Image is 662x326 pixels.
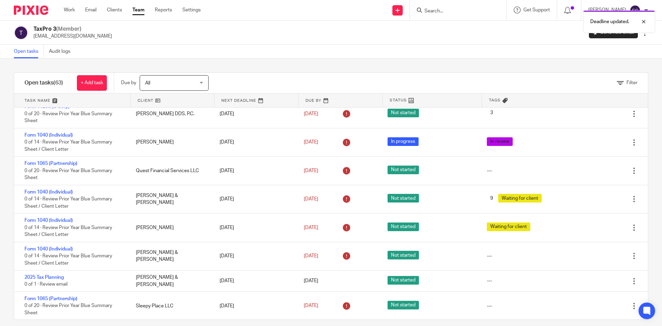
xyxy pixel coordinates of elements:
span: Filter [626,80,638,85]
p: Due by [121,79,136,86]
a: Team [132,7,144,13]
a: + Add task [77,75,107,91]
a: Clients [107,7,122,13]
span: [DATE] [304,304,318,308]
div: [DATE] [213,299,297,313]
img: svg%3E [630,5,641,16]
span: Not started [388,194,419,202]
div: Quest Financial Services LLC [129,164,213,178]
div: --- [487,277,492,284]
span: 9 [487,194,496,202]
a: Form 1040 (Individual) [24,218,73,223]
span: 0 of 14 · Review Prior Year Blue Summary Sheet / Client Letter [24,140,112,152]
h2: TaxPro 3 [33,26,112,33]
span: Waiting for client [498,194,542,202]
div: [PERSON_NAME] & [PERSON_NAME] [129,189,213,210]
div: [PERSON_NAME] DDS, P.C. [129,107,213,121]
span: [DATE] [304,225,318,230]
span: [DATE] [304,197,318,201]
span: 0 of 20 · Review Prior Year Blue Summary Sheet [24,111,112,124]
a: Settings [182,7,201,13]
span: In review [487,137,513,146]
img: Pixie [14,6,48,15]
p: Deadline updated. [590,18,629,25]
a: Form 1040 (Individual) [24,247,73,251]
p: [EMAIL_ADDRESS][DOMAIN_NAME] [33,33,112,40]
div: [DATE] [213,274,297,288]
span: [DATE] [304,111,318,116]
span: [DATE] [304,254,318,258]
div: --- [487,167,492,174]
span: 0 of 1 · Review email [24,282,68,287]
span: Not started [388,276,419,285]
div: [DATE] [213,107,297,121]
a: Form 1065 (Partnership) [24,296,77,301]
span: Tags [489,97,501,103]
h1: Open tasks [24,79,63,87]
span: All [145,81,150,86]
div: [DATE] [213,249,297,263]
a: Audit logs [49,45,76,58]
span: [DATE] [304,279,318,284]
div: --- [487,253,492,259]
a: Reports [155,7,172,13]
div: [PERSON_NAME] [129,221,213,235]
a: Form 1065 (Partnership) [24,161,77,166]
div: [PERSON_NAME] & [PERSON_NAME] [129,270,213,292]
div: [PERSON_NAME] & [PERSON_NAME] [129,246,213,267]
span: Not started [388,109,419,117]
div: [PERSON_NAME] [129,135,213,149]
div: [DATE] [213,221,297,235]
span: Not started [388,301,419,309]
div: [DATE] [213,192,297,206]
a: Open tasks [14,45,44,58]
span: Not started [388,251,419,259]
a: Form 1040 (Individual) [24,190,73,195]
span: Waiting for client [487,223,530,231]
div: --- [487,303,492,309]
a: 2025 Tax Planning [24,275,64,280]
span: 0 of 14 · Review Prior Year Blue Summary Sheet / Client Letter [24,225,112,237]
a: Form 1040 (Individual) [24,133,73,138]
span: 0 of 14 · Review Prior Year Blue Summary Sheet / Client Letter [24,197,112,209]
span: Status [390,97,407,103]
span: 3 [487,109,496,117]
span: 0 of 14 · Review Prior Year Blue Summary Sheet / Client Letter [24,254,112,266]
div: Sleepy Place LLC [129,299,213,313]
span: Not started [388,223,419,231]
span: [DATE] [304,168,318,173]
span: (Member) [56,26,81,32]
img: svg%3E [14,26,28,40]
span: In progress [388,137,419,146]
div: [DATE] [213,135,297,149]
span: [DATE] [304,140,318,145]
div: [DATE] [213,164,297,178]
span: (63) [53,80,63,86]
a: Work [64,7,75,13]
span: 0 of 20 · Review Prior Year Blue Summary Sheet [24,168,112,180]
a: Email [85,7,97,13]
span: 0 of 20 · Review Prior Year Blue Summary Sheet [24,304,112,316]
span: Not started [388,166,419,174]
